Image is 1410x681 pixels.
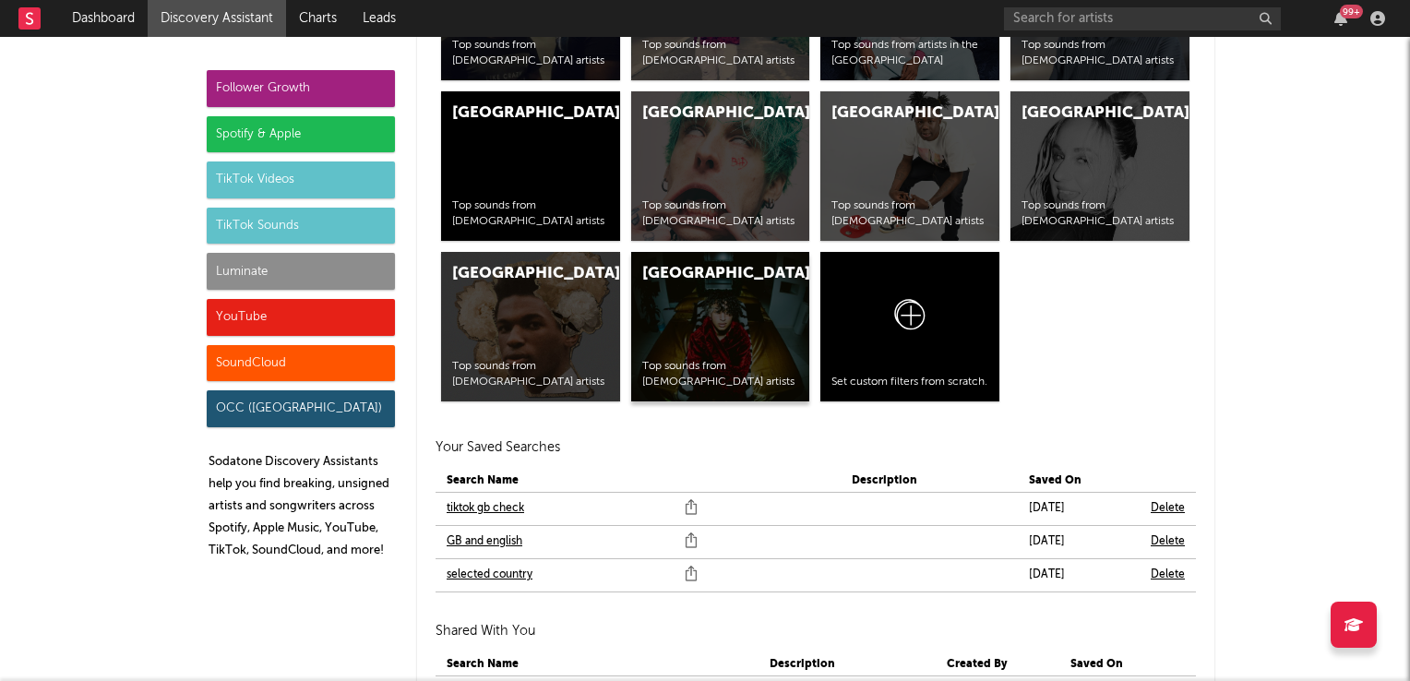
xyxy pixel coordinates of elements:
div: SoundCloud [207,345,395,382]
div: Top sounds from [DEMOGRAPHIC_DATA] artists [831,198,988,230]
a: tiktok gb check [447,497,524,520]
td: [DATE] [1018,492,1140,525]
div: Spotify & Apple [207,116,395,153]
a: Set custom filters from scratch. [820,252,999,401]
div: Top sounds from [DEMOGRAPHIC_DATA] artists [642,198,799,230]
div: Top sounds from artists in the [GEOGRAPHIC_DATA] [831,38,988,69]
a: [GEOGRAPHIC_DATA]Top sounds from [DEMOGRAPHIC_DATA] artists [441,91,620,241]
div: Top sounds from [DEMOGRAPHIC_DATA] artists [642,38,799,69]
th: Created By [936,653,1059,676]
div: [GEOGRAPHIC_DATA] [452,263,578,285]
div: Top sounds from [DEMOGRAPHIC_DATA] artists [452,359,609,390]
div: YouTube [207,299,395,336]
a: selected country [447,564,532,586]
input: Search for artists [1004,7,1281,30]
th: Search Name [436,470,841,493]
td: Delete [1140,558,1196,591]
div: 99 + [1340,5,1363,18]
div: Top sounds from [DEMOGRAPHIC_DATA] artists [452,38,609,69]
div: [GEOGRAPHIC_DATA] [452,102,578,125]
div: [GEOGRAPHIC_DATA] [642,102,768,125]
th: Description [841,470,1018,493]
th: Saved On [1018,470,1140,493]
th: Saved On [1059,653,1181,676]
th: Search Name [436,653,759,676]
a: GB and english [447,531,522,553]
a: [GEOGRAPHIC_DATA]Top sounds from [DEMOGRAPHIC_DATA] artists [631,252,810,401]
td: Delete [1140,525,1196,558]
a: [GEOGRAPHIC_DATA]Top sounds from [DEMOGRAPHIC_DATA] artists [1010,91,1189,241]
td: Delete [1140,492,1196,525]
div: [GEOGRAPHIC_DATA] [831,102,957,125]
th: Description [759,653,936,676]
button: 99+ [1334,11,1347,26]
p: Sodatone Discovery Assistants help you find breaking, unsigned artists and songwriters across Spo... [209,451,395,562]
a: [GEOGRAPHIC_DATA]Top sounds from [DEMOGRAPHIC_DATA] artists [441,252,620,401]
div: Set custom filters from scratch. [831,375,988,390]
a: [GEOGRAPHIC_DATA]Top sounds from [DEMOGRAPHIC_DATA] artists [820,91,999,241]
div: OCC ([GEOGRAPHIC_DATA]) [207,390,395,427]
div: TikTok Videos [207,161,395,198]
h2: Shared With You [436,620,1196,642]
div: Luminate [207,253,395,290]
div: Top sounds from [DEMOGRAPHIC_DATA] artists [642,359,799,390]
td: [DATE] [1018,525,1140,558]
div: Top sounds from [DEMOGRAPHIC_DATA] artists [1022,198,1178,230]
a: [GEOGRAPHIC_DATA]Top sounds from [DEMOGRAPHIC_DATA] artists [631,91,810,241]
div: [GEOGRAPHIC_DATA] [1022,102,1147,125]
div: Top sounds from [DEMOGRAPHIC_DATA] artists [452,198,609,230]
div: TikTok Sounds [207,208,395,245]
div: Follower Growth [207,70,395,107]
div: Top sounds from [DEMOGRAPHIC_DATA] artists [1022,38,1178,69]
h2: Your Saved Searches [436,436,1196,459]
td: [DATE] [1018,558,1140,591]
div: [GEOGRAPHIC_DATA] [642,263,768,285]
